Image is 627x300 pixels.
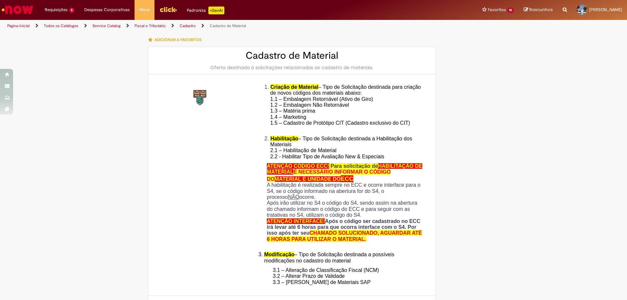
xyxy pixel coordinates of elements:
a: Cadastro de Material [210,23,246,28]
strong: Após o código ser cadastrado no ECC irá levar até 6 horas para que ocorra interface com o S4. Por... [267,218,422,242]
img: Cadastro de Material [190,87,211,108]
span: Despesas Corporativas [84,7,130,13]
span: Rascunhos [529,7,553,13]
p: +GenAi [208,7,224,14]
span: ATENÇÃO CÓDIGO ECC! [267,163,329,169]
span: Favoritos [488,7,506,13]
p: A habilitação é realizada sempre no ECC e ocorre interface para o S4, se o código informado na ab... [267,182,424,200]
div: Oferta destinada à solicitações relacionadas ao cadastro de materiais. [155,64,429,71]
button: Adicionar a Favoritos [148,33,205,47]
span: ATENÇÃO INTERFACE! [267,218,325,224]
span: É NECESSÁRIO INFORMAR O CÓDIGO DO [267,169,391,182]
span: Criação de Material [270,84,318,90]
p: Após irão utilizar no S4 o código do S4, sendo assim na abertura do chamado informam o código do ... [267,200,424,218]
a: Todos os Catálogos [44,23,78,28]
ul: Trilhas de página [5,20,413,32]
span: – Tipo de Solicitação destinada a Habilitação dos Materiais 2.1 – Habilitação de Material 2.2 - H... [270,136,412,159]
img: click_logo_yellow_360x200.png [159,5,177,14]
a: Service Catalog [92,23,121,28]
span: CHAMADO SOLUCIONADO, AGUARDAR ATÉ 6 HORAS PARA UTILIZAR O MATERIAL. [267,230,422,242]
span: Para solicitação de [330,163,378,169]
span: [PERSON_NAME] [589,7,622,12]
span: Adicionar a Favoritos [154,37,201,42]
img: ServiceNow [1,3,34,16]
a: Página inicial [7,23,30,28]
span: ECC [341,175,353,182]
span: More [139,7,150,13]
u: NÃO [288,194,299,200]
a: Fiscal e Tributário [135,23,166,28]
span: MATERIAL E UNIDADE DO [275,176,341,182]
span: Habilitação [270,136,298,141]
span: – Tipo de Solicitação destinada para criação de novos códigos dos materiais abaixo: 1.1 – Embalag... [270,84,421,132]
div: Padroniza [187,7,224,14]
li: – Tipo de Solicitação destinada a possíveis modificações no cadastro do material [264,252,424,264]
span: HABILITAÇÃO DE MATERIAL [267,163,422,175]
span: 10 [507,8,514,13]
h2: Cadastro de Material [155,50,429,61]
span: Requisições [45,7,68,13]
span: 5 [69,8,74,13]
span: Modificação [264,252,294,257]
a: Cadastro [180,23,196,28]
span: 3.1 – Alteração de Classificação Fiscal (NCM) 3.2 – Alterar Prazo de Validade 3.3 – [PERSON_NAME]... [273,267,379,285]
a: Rascunhos [524,7,553,13]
